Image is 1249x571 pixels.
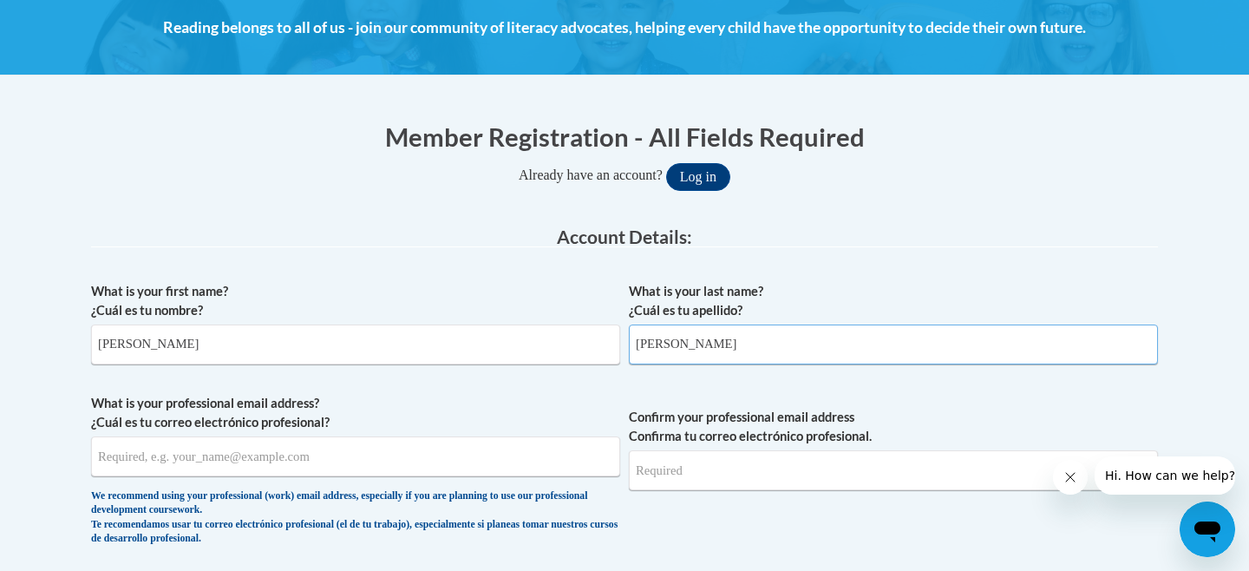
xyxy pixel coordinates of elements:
[91,489,620,547] div: We recommend using your professional (work) email address, especially if you are planning to use ...
[91,282,620,320] label: What is your first name? ¿Cuál es tu nombre?
[1053,460,1088,495] iframe: Close message
[666,163,730,191] button: Log in
[557,226,692,247] span: Account Details:
[1095,456,1235,495] iframe: Message from company
[629,282,1158,320] label: What is your last name? ¿Cuál es tu apellido?
[519,167,663,182] span: Already have an account?
[91,16,1158,39] h4: Reading belongs to all of us - join our community of literacy advocates, helping every child have...
[91,119,1158,154] h1: Member Registration - All Fields Required
[629,408,1158,446] label: Confirm your professional email address Confirma tu correo electrónico profesional.
[1180,502,1235,557] iframe: Button to launch messaging window
[629,450,1158,490] input: Required
[91,394,620,432] label: What is your professional email address? ¿Cuál es tu correo electrónico profesional?
[91,325,620,364] input: Metadata input
[629,325,1158,364] input: Metadata input
[91,436,620,476] input: Metadata input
